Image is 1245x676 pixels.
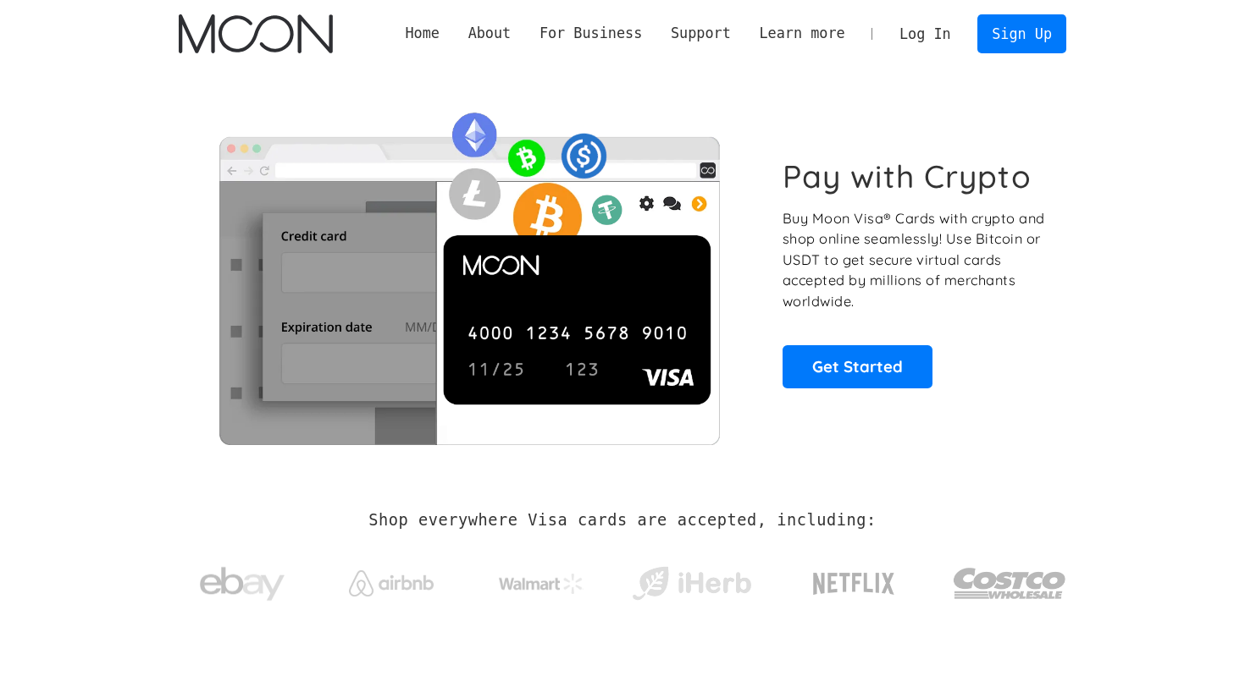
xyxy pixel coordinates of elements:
div: About [454,23,525,44]
a: iHerb [628,545,755,614]
a: Walmart [479,557,605,602]
div: Support [671,23,731,44]
div: Support [656,23,744,44]
img: Moon Logo [179,14,332,53]
a: Sign Up [977,14,1065,52]
div: Learn more [759,23,844,44]
img: Netflix [811,563,896,605]
a: Log In [885,15,965,52]
img: ebay [200,558,285,611]
h2: Shop everywhere Visa cards are accepted, including: [368,511,876,530]
img: Costco [953,552,1066,615]
a: Costco [953,535,1066,624]
a: Airbnb [329,553,455,605]
div: For Business [525,23,656,44]
p: Buy Moon Visa® Cards with crypto and shop online seamlessly! Use Bitcoin or USDT to get secure vi... [783,208,1048,312]
a: home [179,14,332,53]
a: Netflix [778,546,930,613]
div: Learn more [745,23,860,44]
img: Airbnb [349,570,434,596]
div: For Business [539,23,642,44]
a: Get Started [783,345,932,387]
a: ebay [179,541,305,619]
img: iHerb [628,562,755,606]
a: Home [391,23,454,44]
div: About [468,23,512,44]
h1: Pay with Crypto [783,157,1032,195]
img: Moon Cards let you spend your crypto anywhere Visa is accepted. [179,101,759,444]
img: Walmart [499,574,584,594]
